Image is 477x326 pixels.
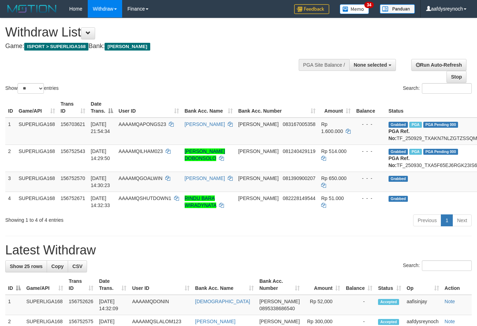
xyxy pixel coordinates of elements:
span: Grabbed [389,176,408,182]
span: Copy 083167005358 to clipboard [283,121,315,127]
span: Grabbed [389,149,408,155]
td: 2 [5,145,16,172]
td: SUPERLIGA168 [24,295,66,315]
span: 156752570 [61,175,85,181]
span: [PERSON_NAME] [238,175,279,181]
img: Button%20Memo.svg [340,4,369,14]
span: Rp 1.600.000 [321,121,343,134]
td: - [343,295,375,315]
th: User ID: activate to sort column ascending [129,275,192,295]
th: Bank Acc. Number: activate to sort column ascending [257,275,303,295]
span: AAAAMQGOALWIN [119,175,163,181]
span: [DATE] 14:32:33 [91,195,110,208]
th: ID [5,98,16,118]
div: Showing 1 to 4 of 4 entries [5,214,193,224]
div: - - - [356,121,383,128]
td: AAAAMQDONIN [129,295,192,315]
th: Bank Acc. Name: activate to sort column ascending [182,98,236,118]
td: 3 [5,172,16,192]
span: [PERSON_NAME] [105,43,150,51]
th: Bank Acc. Name: activate to sort column ascending [192,275,257,295]
td: SUPERLIGA168 [16,172,58,192]
select: Showentries [18,83,44,94]
h4: Game: Bank: [5,43,311,50]
div: - - - [356,195,383,202]
span: AAAAMQILHAM023 [119,148,163,154]
a: [PERSON_NAME] [185,121,225,127]
a: Copy [47,260,68,272]
label: Search: [403,83,472,94]
a: Previous [413,214,441,226]
h1: Withdraw List [5,25,311,39]
a: RINDU BARA WIRADYNATA [185,195,217,208]
img: Feedback.jpg [294,4,329,14]
span: PGA Pending [423,149,458,155]
th: Status: activate to sort column ascending [375,275,404,295]
th: Balance: activate to sort column ascending [343,275,375,295]
span: Copy 081240429119 to clipboard [283,148,315,154]
a: [PERSON_NAME] [185,175,225,181]
span: Copy [51,264,64,269]
span: 156752671 [61,195,85,201]
input: Search: [422,260,472,271]
a: Next [452,214,472,226]
a: Stop [446,71,466,83]
td: 156752626 [66,295,96,315]
span: Rp 514.000 [321,148,346,154]
span: [PERSON_NAME] [238,121,279,127]
span: [PERSON_NAME] [259,319,300,324]
th: Game/API: activate to sort column ascending [16,98,58,118]
th: Action [442,275,472,295]
img: MOTION_logo.png [5,4,59,14]
button: None selected [349,59,396,71]
div: - - - [356,148,383,155]
span: PGA Pending [423,122,458,128]
span: ISPORT > SUPERLIGA168 [24,43,88,51]
span: Grabbed [389,196,408,202]
a: [PERSON_NAME] DOBONSOLO [185,148,225,161]
span: Accepted [378,299,399,305]
div: PGA Site Balance / [299,59,349,71]
span: Grabbed [389,122,408,128]
span: Copy 082228149544 to clipboard [283,195,315,201]
td: 1 [5,118,16,145]
th: Balance [353,98,386,118]
td: SUPERLIGA168 [16,118,58,145]
label: Search: [403,260,472,271]
h1: Latest Withdraw [5,243,472,257]
a: CSV [68,260,87,272]
span: [PERSON_NAME] [238,195,279,201]
span: Copy 0895338686540 to clipboard [259,306,295,311]
a: Note [445,299,455,304]
td: [DATE] 14:32:09 [96,295,129,315]
label: Show entries [5,83,59,94]
th: Op: activate to sort column ascending [404,275,442,295]
span: Marked by aafsoumeymey [409,149,422,155]
td: SUPERLIGA168 [16,145,58,172]
span: AAAAMQAPONGS23 [119,121,166,127]
th: User ID: activate to sort column ascending [116,98,182,118]
a: Show 25 rows [5,260,47,272]
div: - - - [356,175,383,182]
span: [PERSON_NAME] [238,148,279,154]
td: Rp 52,000 [303,295,343,315]
span: Accepted [378,319,399,325]
th: Trans ID: activate to sort column ascending [58,98,88,118]
b: PGA Ref. No: [389,128,410,141]
span: Rp 51.000 [321,195,344,201]
th: Game/API: activate to sort column ascending [24,275,66,295]
a: Note [445,319,455,324]
td: aafisinjay [404,295,442,315]
span: 156703621 [61,121,85,127]
a: [DEMOGRAPHIC_DATA] [195,299,250,304]
b: PGA Ref. No: [389,155,410,168]
span: CSV [72,264,82,269]
span: Show 25 rows [10,264,42,269]
span: [DATE] 14:30:23 [91,175,110,188]
th: ID: activate to sort column descending [5,275,24,295]
th: Amount: activate to sort column ascending [318,98,353,118]
td: 1 [5,295,24,315]
span: Rp 650.000 [321,175,346,181]
a: 1 [441,214,453,226]
a: Run Auto-Refresh [411,59,466,71]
